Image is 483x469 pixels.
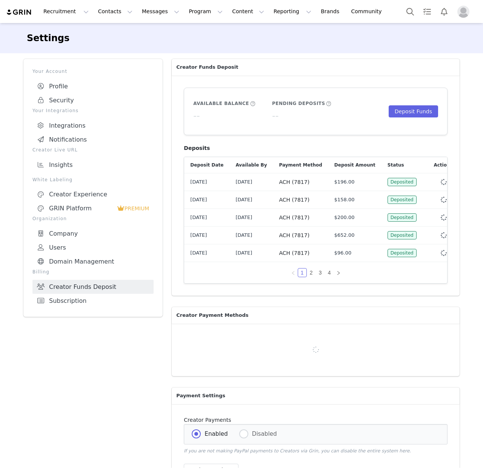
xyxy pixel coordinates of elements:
span: Disabled [248,430,277,437]
button: Notifications [436,3,452,20]
li: 1 [298,268,307,277]
span: Deposited [388,213,417,222]
span: [DATE] [235,179,252,185]
div: Actions [426,157,459,173]
span: [DATE] [235,214,252,220]
a: 1 [298,268,306,277]
button: Content [228,3,269,20]
span: Payment Method [279,162,322,168]
span: Deposited [388,249,417,257]
span: Status [388,162,404,168]
span: $200.00 [334,214,355,221]
span: $96.00 [334,249,352,257]
button: Messages [137,3,184,20]
span: ACH (7817) [279,197,309,203]
a: Subscription [32,294,154,308]
a: GRIN Platform PREMIUM [32,201,154,215]
span: ACH (7817) [279,232,309,238]
button: Program [184,3,227,20]
span: Deposit Amount [334,162,375,168]
a: Profile [32,79,154,93]
h5: Pending Deposits [272,100,325,107]
p: Organization [32,215,154,222]
p: Your Integrations [32,107,154,114]
span: Deposited [388,231,417,239]
span: ACH (7817) [279,214,309,221]
a: Community [347,3,390,20]
li: Previous Page [289,268,298,277]
span: Deposited [388,178,417,186]
span: PREMIUM [125,205,149,211]
a: Creator Funds Deposit [32,280,154,294]
span: [DATE] [190,231,207,239]
p: If you are not making PayPal payments to Creators via Grin, you can disable the entire system here. [184,447,448,454]
a: Creator Experience [32,188,154,201]
div: GRIN Platform [37,205,117,212]
p: White Labeling [32,176,154,183]
a: Tasks [419,3,435,20]
p: Billing [32,268,154,275]
span: Creator Payments [184,417,231,423]
span: ACH (7817) [279,179,309,185]
span: [DATE] [235,232,252,238]
button: Contacts [94,3,137,20]
a: Notifications [32,133,154,147]
span: [DATE] [235,197,252,202]
span: Deposited [388,196,417,204]
span: Payment Settings [176,392,225,400]
h5: Available Balance [193,100,249,107]
button: Recruitment [39,3,93,20]
img: grin logo [6,9,32,16]
span: [DATE] [190,214,207,221]
a: 2 [307,268,315,277]
span: [DATE] [190,249,207,257]
span: Available By [235,162,267,168]
span: Creator Funds Deposit [176,63,238,71]
span: ACH (7817) [279,250,309,256]
button: Profile [453,6,477,18]
li: Next Page [334,268,343,277]
span: [DATE] [190,196,207,204]
h5: -- [272,109,278,123]
button: Deposit Funds [389,105,438,117]
span: Enabled [201,430,228,437]
a: Integrations [32,119,154,133]
span: [DATE] [235,250,252,256]
i: icon: right [336,271,341,275]
img: placeholder-profile.jpg [457,6,469,18]
span: $196.00 [334,178,355,186]
button: Reporting [269,3,316,20]
button: Search [402,3,418,20]
span: Creator Payment Methods [176,312,248,319]
a: Insights [32,158,154,172]
h5: -- [193,109,200,123]
a: 4 [325,268,334,277]
i: icon: left [291,271,295,275]
div: Creator Experience [37,191,149,198]
span: $158.00 [334,196,355,204]
h4: Deposits [184,144,448,152]
p: Your Account [32,68,154,75]
a: 3 [316,268,325,277]
a: Users [32,241,154,255]
span: $652.00 [334,231,355,239]
p: Creator Live URL [32,147,154,153]
a: Brands [316,3,346,20]
a: Company [32,227,154,241]
a: Security [32,93,154,107]
a: Domain Management [32,255,154,268]
span: [DATE] [190,178,207,186]
span: Deposit Date [190,162,223,168]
